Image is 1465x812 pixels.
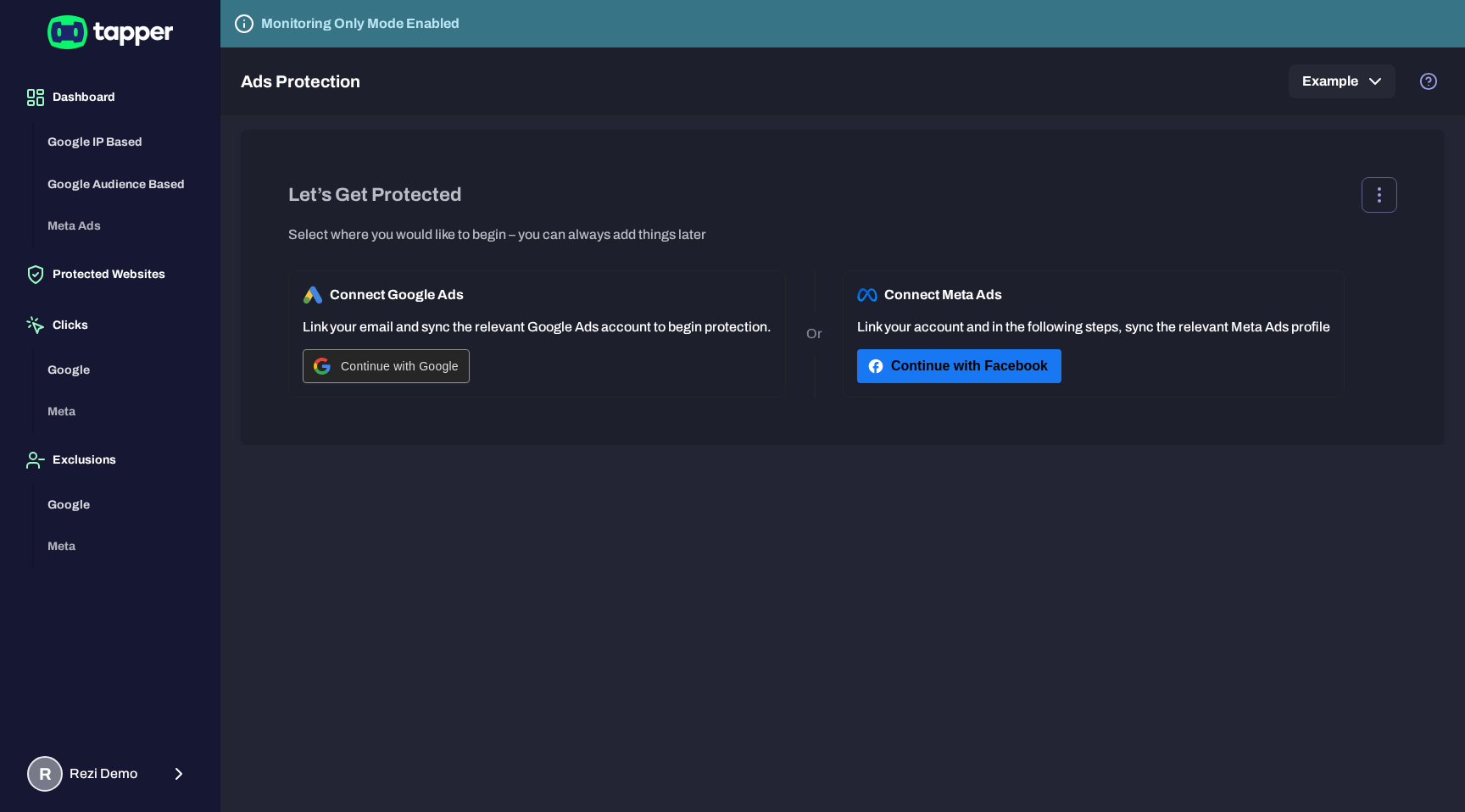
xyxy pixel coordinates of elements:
a: Google IP Based [34,134,206,148]
button: Continue with Google [303,349,470,383]
button: Exclusions [14,437,206,484]
button: Google Audience Based [34,164,206,206]
a: Google [34,496,206,510]
button: Example [1289,64,1395,98]
p: Link your account and in the following steps, sync the relevant Meta Ads profile [857,319,1330,336]
a: Protected Websites [14,266,206,281]
p: Select where you would like to begin – you can always add things later [288,226,1397,243]
h6: Monitoring Only Mode Enabled [261,14,460,34]
a: Google [34,361,206,375]
a: Google Audience Based [34,175,206,190]
div: R [27,756,63,792]
button: Google [34,349,206,392]
svg: Tapper is not blocking any fraudulent activity for this domain [234,14,254,34]
h6: Connect Google Ads [303,285,464,305]
button: Google [34,484,206,526]
a: Exclusions [14,452,206,466]
h6: Connect Meta Ads [857,285,1002,305]
button: Continue with Facebook [857,349,1061,383]
p: Link your email and sync the relevant Google Ads account to begin protection. [303,319,771,336]
button: Clicks [14,302,206,349]
button: Google IP Based [34,121,206,164]
button: Protected Websites [14,251,206,298]
button: Dashboard [14,74,206,121]
h4: Let’s Get Protected [288,183,462,207]
span: Rezi Demo [70,765,137,782]
p: Or [806,312,822,356]
button: RRezi Demo [14,749,206,798]
a: Dashboard [14,89,206,103]
a: Clicks [14,317,206,331]
span: Continue with Google [341,359,459,373]
h5: Ads Protection [241,71,360,92]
